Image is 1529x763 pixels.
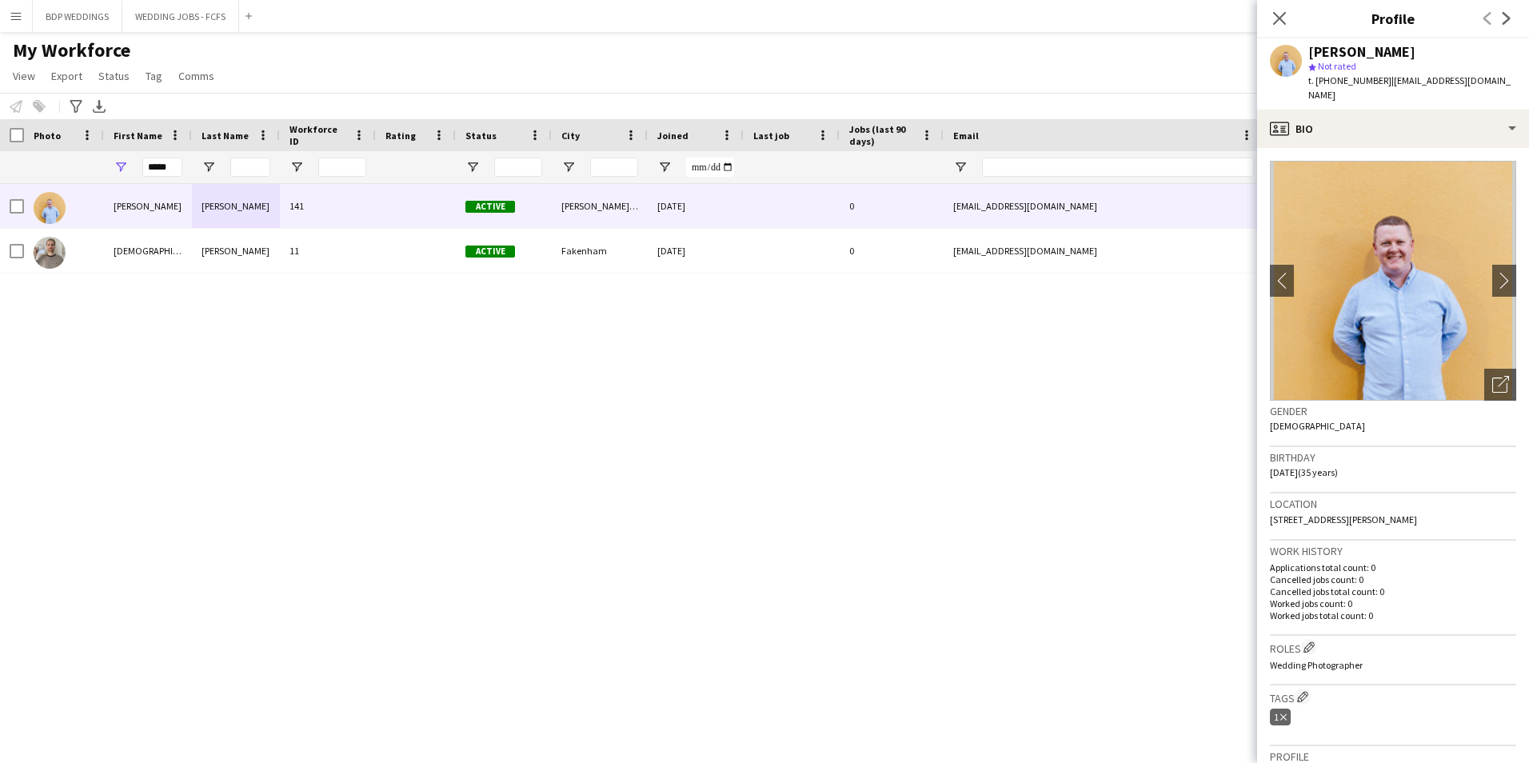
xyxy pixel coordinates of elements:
span: Wedding Photographer [1270,659,1363,671]
button: Open Filter Menu [114,160,128,174]
span: Rating [385,130,416,142]
span: [STREET_ADDRESS][PERSON_NAME] [1270,513,1417,525]
div: Bio [1257,110,1529,148]
img: Chris McKenna [34,192,66,224]
input: Last Name Filter Input [230,158,270,177]
input: Joined Filter Input [686,158,734,177]
h3: Gender [1270,404,1516,418]
span: Jobs (last 90 days) [849,123,915,147]
app-action-btn: Advanced filters [66,97,86,116]
span: | [EMAIL_ADDRESS][DOMAIN_NAME] [1308,74,1511,101]
div: 141 [280,184,376,228]
div: [PERSON_NAME] [1308,45,1415,59]
div: [EMAIL_ADDRESS][DOMAIN_NAME] [944,229,1264,273]
span: Last job [753,130,789,142]
span: Tag [146,69,162,83]
button: BDP WEDDINGS [33,1,122,32]
button: Open Filter Menu [465,160,480,174]
span: [DATE] (35 years) [1270,466,1338,478]
p: Worked jobs count: 0 [1270,597,1516,609]
h3: Work history [1270,544,1516,558]
input: Status Filter Input [494,158,542,177]
a: Export [45,66,89,86]
span: Status [465,130,497,142]
p: Applications total count: 0 [1270,561,1516,573]
span: Comms [178,69,214,83]
div: [DEMOGRAPHIC_DATA] [104,229,192,273]
img: Crew avatar or photo [1270,161,1516,401]
input: Workforce ID Filter Input [318,158,366,177]
h3: Roles [1270,639,1516,656]
div: [PERSON_NAME] [192,184,280,228]
div: 0 [840,229,944,273]
input: First Name Filter Input [142,158,182,177]
div: Fakenham [552,229,648,273]
h3: Birthday [1270,450,1516,465]
span: Export [51,69,82,83]
span: City [561,130,580,142]
app-action-btn: Export XLSX [90,97,109,116]
span: Status [98,69,130,83]
h3: Location [1270,497,1516,511]
span: Joined [657,130,689,142]
a: View [6,66,42,86]
input: Email Filter Input [982,158,1254,177]
div: 1 [1270,709,1291,725]
div: [DATE] [648,229,744,273]
span: Workforce ID [289,123,347,147]
button: WEDDING JOBS - FCFS [122,1,239,32]
h3: Profile [1257,8,1529,29]
input: City Filter Input [590,158,638,177]
a: Tag [139,66,169,86]
a: Status [92,66,136,86]
p: Worked jobs total count: 0 [1270,609,1516,621]
button: Open Filter Menu [657,160,672,174]
span: First Name [114,130,162,142]
span: Photo [34,130,61,142]
button: Open Filter Menu [202,160,216,174]
button: Open Filter Menu [561,160,576,174]
span: My Workforce [13,38,130,62]
a: Comms [172,66,221,86]
div: [DATE] [648,184,744,228]
span: Last Name [202,130,249,142]
span: [DEMOGRAPHIC_DATA] [1270,420,1365,432]
p: Cancelled jobs count: 0 [1270,573,1516,585]
div: [EMAIL_ADDRESS][DOMAIN_NAME] [944,184,1264,228]
span: View [13,69,35,83]
span: Email [953,130,979,142]
h3: Tags [1270,689,1516,705]
img: Christian Lee [34,237,66,269]
p: Cancelled jobs total count: 0 [1270,585,1516,597]
button: Open Filter Menu [289,160,304,174]
div: [PERSON_NAME] [192,229,280,273]
button: Open Filter Menu [953,160,968,174]
div: 11 [280,229,376,273]
div: [PERSON_NAME][GEOGRAPHIC_DATA] [552,184,648,228]
div: 0 [840,184,944,228]
div: [PERSON_NAME] [104,184,192,228]
div: Open photos pop-in [1484,369,1516,401]
span: Active [465,201,515,213]
span: Active [465,246,515,258]
span: Not rated [1318,60,1356,72]
span: t. [PHONE_NUMBER] [1308,74,1391,86]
